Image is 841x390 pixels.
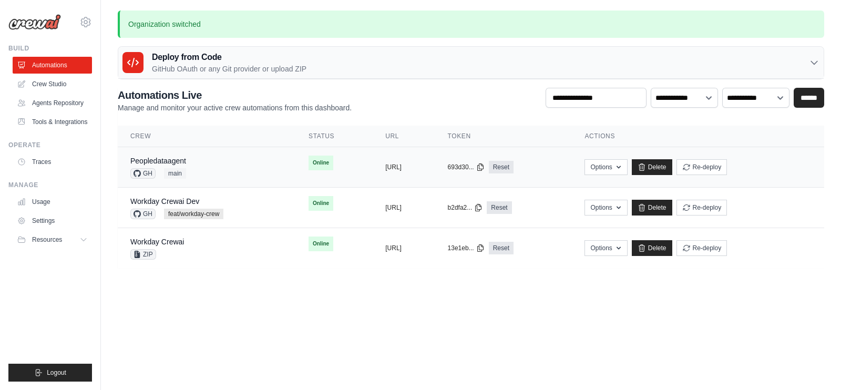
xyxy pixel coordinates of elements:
[309,237,333,251] span: Online
[8,364,92,382] button: Logout
[130,197,199,206] a: Workday Crewai Dev
[489,161,514,173] a: Reset
[8,14,61,30] img: Logo
[118,11,824,38] p: Organization switched
[130,238,184,246] a: Workday Crewai
[118,102,352,113] p: Manage and monitor your active crew automations from this dashboard.
[448,244,485,252] button: 13e1eb...
[584,159,627,175] button: Options
[13,76,92,93] a: Crew Studio
[632,159,672,175] a: Delete
[373,126,435,147] th: URL
[13,193,92,210] a: Usage
[632,200,672,215] a: Delete
[8,181,92,189] div: Manage
[152,64,306,74] p: GitHub OAuth or any Git provider or upload ZIP
[487,201,511,214] a: Reset
[489,242,514,254] a: Reset
[47,368,66,377] span: Logout
[13,231,92,248] button: Resources
[13,212,92,229] a: Settings
[676,240,727,256] button: Re-deploy
[130,157,186,165] a: Peopledataagent
[152,51,306,64] h3: Deploy from Code
[13,95,92,111] a: Agents Repository
[632,240,672,256] a: Delete
[32,235,62,244] span: Resources
[676,159,727,175] button: Re-deploy
[164,168,186,179] span: main
[8,44,92,53] div: Build
[676,200,727,215] button: Re-deploy
[118,126,296,147] th: Crew
[118,88,352,102] h2: Automations Live
[130,168,156,179] span: GH
[130,249,156,260] span: ZIP
[584,200,627,215] button: Options
[572,126,824,147] th: Actions
[13,57,92,74] a: Automations
[130,209,156,219] span: GH
[164,209,223,219] span: feat/workday-crew
[13,153,92,170] a: Traces
[584,240,627,256] button: Options
[296,126,373,147] th: Status
[448,203,483,212] button: b2dfa2...
[309,156,333,170] span: Online
[435,126,572,147] th: Token
[448,163,485,171] button: 693d30...
[788,340,841,390] iframe: Chat Widget
[8,141,92,149] div: Operate
[309,196,333,211] span: Online
[13,114,92,130] a: Tools & Integrations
